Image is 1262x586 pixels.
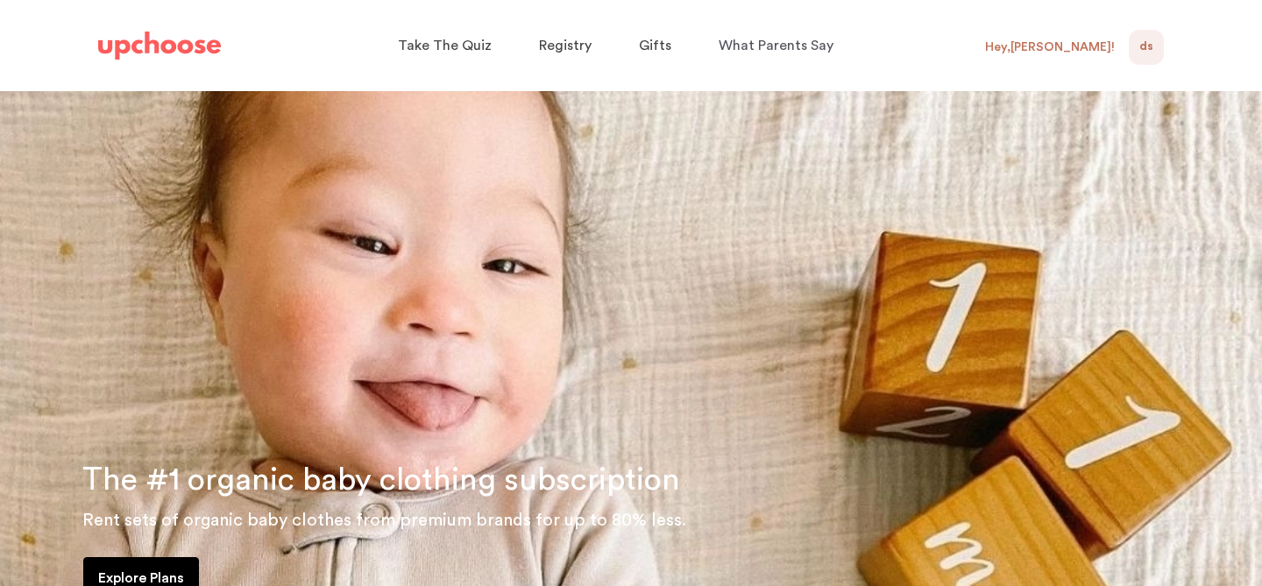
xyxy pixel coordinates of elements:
[719,29,839,63] a: What Parents Say
[985,39,1115,55] div: Hey, [PERSON_NAME] !
[719,39,833,53] span: What Parents Say
[639,29,677,63] a: Gifts
[82,506,1241,534] p: Rent sets of organic baby clothes from premium brands for up to 80% less.
[639,39,671,53] span: Gifts
[539,39,592,53] span: Registry
[539,29,597,63] a: Registry
[98,28,221,64] a: UpChoose
[1139,37,1153,58] span: DS
[98,32,221,60] img: UpChoose
[398,29,497,63] a: Take The Quiz
[398,39,492,53] span: Take The Quiz
[82,464,680,496] span: The #1 organic baby clothing subscription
